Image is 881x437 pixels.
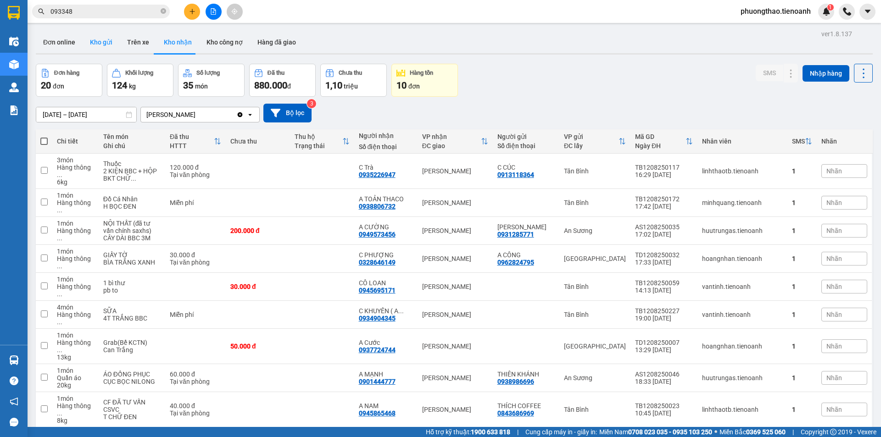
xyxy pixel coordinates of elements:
span: search [38,8,45,15]
div: Đã thu [170,133,214,140]
div: CỤC BỌC NILONG [103,378,161,385]
strong: 1900 633 818 [471,428,510,436]
button: Chưa thu1,10 triệu [320,64,387,97]
span: ... [57,262,62,270]
span: 1,10 [325,80,342,91]
div: Tại văn phòng [170,378,221,385]
div: 1 [792,311,812,318]
div: TB1208250117 [635,164,693,171]
div: AS1208250035 [635,223,693,231]
input: Select a date range. [36,107,136,122]
div: vantinh.tienoanh [702,311,783,318]
div: Hàng thông thường [57,402,94,417]
div: VP nhận [422,133,481,140]
div: Hàng thông thường [57,227,94,242]
div: Chưa thu [230,138,285,145]
div: Hàng tồn [410,70,433,76]
th: Toggle SortBy [165,129,226,154]
div: 1 món [57,276,94,283]
div: C PHƯỢNG [359,251,413,259]
span: ... [57,206,62,214]
div: 20 kg [57,382,94,389]
span: Cung cấp máy in - giấy in: [525,427,597,437]
div: TB1208250023 [635,402,693,409]
button: caret-down [859,4,875,20]
span: ⚪️ [714,430,717,434]
div: TB1208250059 [635,279,693,287]
div: 1 [792,199,812,206]
th: Toggle SortBy [630,129,697,154]
div: SỮA [103,307,161,315]
div: Tại văn phòng [170,259,221,266]
div: Can Trắng [103,346,161,354]
div: [PERSON_NAME] [422,343,488,350]
span: 880.000 [254,80,287,91]
div: [PERSON_NAME] [422,167,488,175]
div: [PERSON_NAME] [146,110,195,119]
div: 1 [792,343,812,350]
input: Selected Cư Kuin. [196,110,197,119]
div: Tân Bình [564,283,626,290]
span: Nhãn [826,283,842,290]
span: question-circle [10,376,18,385]
button: Đơn online [36,31,83,53]
div: TD1208250032 [635,251,693,259]
img: warehouse-icon [9,60,19,69]
span: đơn [53,83,64,90]
div: pb to [103,287,161,294]
div: Hàng thông thường [57,339,94,354]
span: close-circle [161,7,166,16]
div: Tại văn phòng [170,409,221,417]
span: plus [189,8,195,15]
div: ĐC lấy [564,142,619,149]
div: 50.000 đ [230,343,285,350]
div: A CƯỜNG [359,223,413,231]
span: ... [398,307,404,315]
button: Kho nhận [156,31,199,53]
div: 40.000 đ [170,402,221,409]
div: C KHUYÊN ( A DIỆU) [359,307,413,315]
div: 18:33 [DATE] [635,378,693,385]
div: Tân Bình [564,167,626,175]
div: Hàng thông thường [57,199,94,214]
span: ... [131,175,136,182]
div: 17:33 [DATE] [635,259,693,266]
div: TB1208250227 [635,307,693,315]
div: [PERSON_NAME] [422,406,488,413]
span: Nhãn [826,227,842,234]
div: 0328646149 [359,259,396,266]
div: ver 1.8.137 [821,29,852,39]
div: 1 [792,374,812,382]
div: 0913118364 [497,171,534,178]
div: C PHƯƠNG [497,223,555,231]
div: 0935226947 [359,171,396,178]
div: [GEOGRAPHIC_DATA] [564,255,626,262]
button: Trên xe [120,31,156,53]
div: Thuốc [103,160,161,167]
div: 1 món [57,220,94,227]
div: SMS [792,138,805,145]
sup: 1 [827,4,834,11]
div: 0945865468 [359,409,396,417]
span: Miền Bắc [719,427,786,437]
div: 4T TRẮNG BBC [103,315,161,322]
span: 35 [183,80,193,91]
div: hoangnhan.tienoanh [702,255,783,262]
span: 20 [41,80,51,91]
div: CF ĐÃ TƯ VẤN CSVC [103,398,161,413]
span: Nhãn [826,199,842,206]
strong: 0708 023 035 - 0935 103 250 [628,428,712,436]
div: 60.000 đ [170,371,221,378]
span: notification [10,397,18,406]
div: 0938806732 [359,203,396,210]
div: 0937724744 [359,346,396,354]
th: Toggle SortBy [418,129,493,154]
button: Hàng tồn10đơn [391,64,458,97]
div: 0945695171 [359,287,396,294]
div: Ngày ĐH [635,142,686,149]
input: Tìm tên, số ĐT hoặc mã đơn [50,6,159,17]
span: Nhãn [826,406,842,413]
div: VP gửi [564,133,619,140]
div: THIÊN KHÁNH [497,371,555,378]
span: món [195,83,208,90]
